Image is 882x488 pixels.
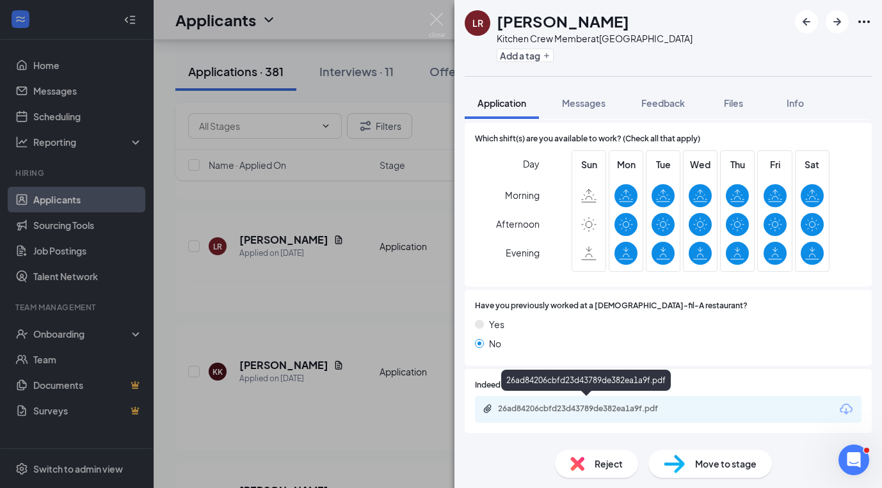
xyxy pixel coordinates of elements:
span: Wed [689,157,712,171]
a: Paperclip26ad84206cbfd23d43789de382ea1a9f.pdf [483,404,690,416]
span: Application [477,97,526,109]
svg: Ellipses [856,14,872,29]
svg: ArrowLeftNew [799,14,814,29]
span: Sun [577,157,600,171]
svg: Paperclip [483,404,493,414]
span: Thu [726,157,749,171]
span: Sat [801,157,824,171]
span: Day [523,157,540,171]
div: 26ad84206cbfd23d43789de382ea1a9f.pdf [498,404,677,414]
span: No [489,336,501,350]
span: Reject [595,457,623,471]
span: Messages [562,97,605,109]
button: ArrowLeftNew [795,10,818,33]
div: LR [472,17,483,29]
svg: Plus [543,52,550,59]
span: Which shift(s) are you available to work? (Check all that apply) [475,133,700,145]
span: Mon [614,157,637,171]
span: Afternoon [496,212,540,235]
svg: ArrowRight [830,14,845,29]
iframe: Intercom live chat [838,445,869,475]
span: Fri [764,157,787,171]
h1: [PERSON_NAME] [497,10,629,32]
div: Kitchen Crew Member at [GEOGRAPHIC_DATA] [497,32,693,45]
span: Have you previously worked at a [DEMOGRAPHIC_DATA]-fil-A restaurant? [475,300,748,312]
button: ArrowRight [826,10,849,33]
span: Files [724,97,743,109]
span: Evening [506,241,540,264]
span: Info [787,97,804,109]
span: Feedback [641,97,685,109]
span: Tue [652,157,675,171]
button: PlusAdd a tag [497,49,554,62]
span: Indeed Resume [475,379,531,391]
span: Morning [505,184,540,207]
span: Move to stage [695,457,757,471]
svg: Download [838,402,854,417]
div: 26ad84206cbfd23d43789de382ea1a9f.pdf [501,370,671,391]
span: Yes [489,317,504,331]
